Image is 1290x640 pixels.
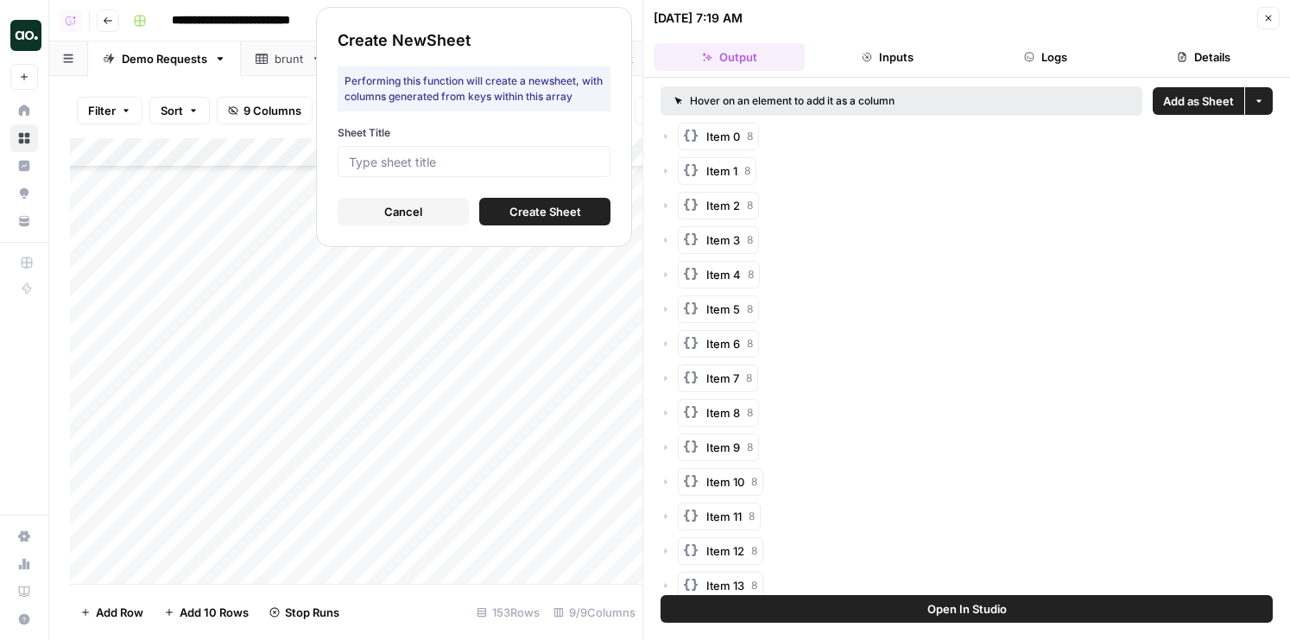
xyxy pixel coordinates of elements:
[678,295,759,323] button: Item 58
[971,43,1122,71] button: Logs
[706,128,740,145] span: Item 0
[678,123,759,150] button: Item 08
[678,503,761,530] button: Item 118
[10,20,41,51] img: Dillon Test Logo
[744,163,750,179] span: 8
[243,102,301,119] span: 9 Columns
[10,207,38,235] a: Your Data
[678,157,756,185] button: Item 18
[706,197,740,214] span: Item 2
[678,364,758,392] button: Item 78
[154,599,259,626] button: Add 10 Rows
[10,124,38,152] a: Browse
[747,129,753,144] span: 8
[88,102,116,119] span: Filter
[706,301,740,318] span: Item 5
[654,43,805,71] button: Output
[1163,92,1234,110] span: Add as Sheet
[10,14,38,57] button: Workspace: Dillon Test
[338,198,469,225] button: Cancel
[747,405,753,421] span: 8
[678,572,763,599] button: Item 138
[1129,43,1280,71] button: Details
[751,543,757,559] span: 8
[10,523,38,550] a: Settings
[1153,87,1244,115] button: Add as Sheet
[96,604,143,621] span: Add Row
[285,604,339,621] span: Stop Runs
[10,578,38,605] a: Learning Hub
[747,301,753,317] span: 8
[706,266,741,283] span: Item 4
[706,370,739,387] span: Item 7
[678,537,763,565] button: Item 128
[77,97,142,124] button: Filter
[751,474,757,490] span: 8
[88,41,241,76] a: Demo Requests
[654,10,743,27] div: [DATE] 7:19 AM
[10,97,38,124] a: Home
[479,198,610,225] button: Create Sheet
[509,203,581,220] span: Create Sheet
[751,578,757,593] span: 8
[927,600,1007,618] span: Open In Studio
[241,41,338,76] a: brunt
[747,440,753,455] span: 8
[706,542,744,560] span: Item 12
[747,336,753,352] span: 8
[161,102,183,119] span: Sort
[706,231,740,249] span: Item 3
[747,232,753,248] span: 8
[678,468,763,496] button: Item 108
[706,404,740,421] span: Item 8
[661,595,1273,623] button: Open In Studio
[338,67,610,111] div: Performing this function will create a new sheet , with columns generated from keys within this a...
[259,599,350,626] button: Stop Runs
[678,434,759,461] button: Item 98
[275,50,304,67] div: brunt
[217,97,313,124] button: 9 Columns
[678,399,759,427] button: Item 88
[180,604,249,621] span: Add 10 Rows
[338,29,610,53] div: Create New Sheet
[706,439,740,456] span: Item 9
[384,203,422,220] span: Cancel
[338,125,610,141] label: Sheet Title
[547,599,642,626] div: 9/9 Columns
[812,43,963,71] button: Inputs
[706,577,744,594] span: Item 13
[746,371,752,386] span: 8
[674,93,1012,109] div: Hover on an element to add it as a column
[706,162,737,180] span: Item 1
[678,330,759,358] button: Item 68
[122,50,207,67] div: Demo Requests
[70,599,154,626] button: Add Row
[678,226,759,254] button: Item 38
[749,509,755,524] span: 8
[349,154,599,169] input: Type sheet title
[678,192,759,219] button: Item 28
[706,473,744,491] span: Item 10
[747,198,753,213] span: 8
[678,261,760,288] button: Item 48
[10,605,38,633] button: Help + Support
[10,152,38,180] a: Insights
[10,180,38,207] a: Opportunities
[149,97,210,124] button: Sort
[748,267,754,282] span: 8
[706,335,740,352] span: Item 6
[10,550,38,578] a: Usage
[470,599,547,626] div: 153 Rows
[706,508,742,525] span: Item 11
